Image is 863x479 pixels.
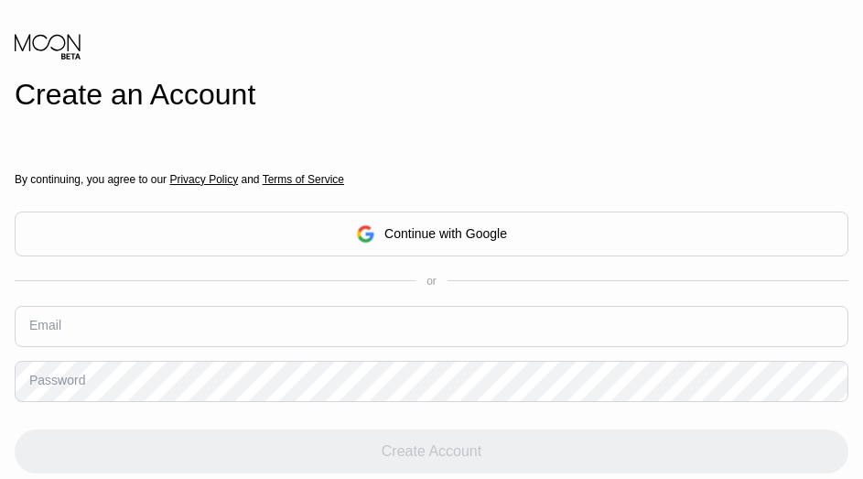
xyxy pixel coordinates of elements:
div: Continue with Google [384,226,507,241]
span: Privacy Policy [169,173,238,186]
span: and [238,173,263,186]
div: Continue with Google [15,212,848,256]
span: Terms of Service [263,173,344,186]
div: Create an Account [15,78,848,112]
div: Email [29,318,61,332]
div: By continuing, you agree to our [15,173,848,186]
div: Password [29,373,85,387]
div: or [426,275,437,288]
